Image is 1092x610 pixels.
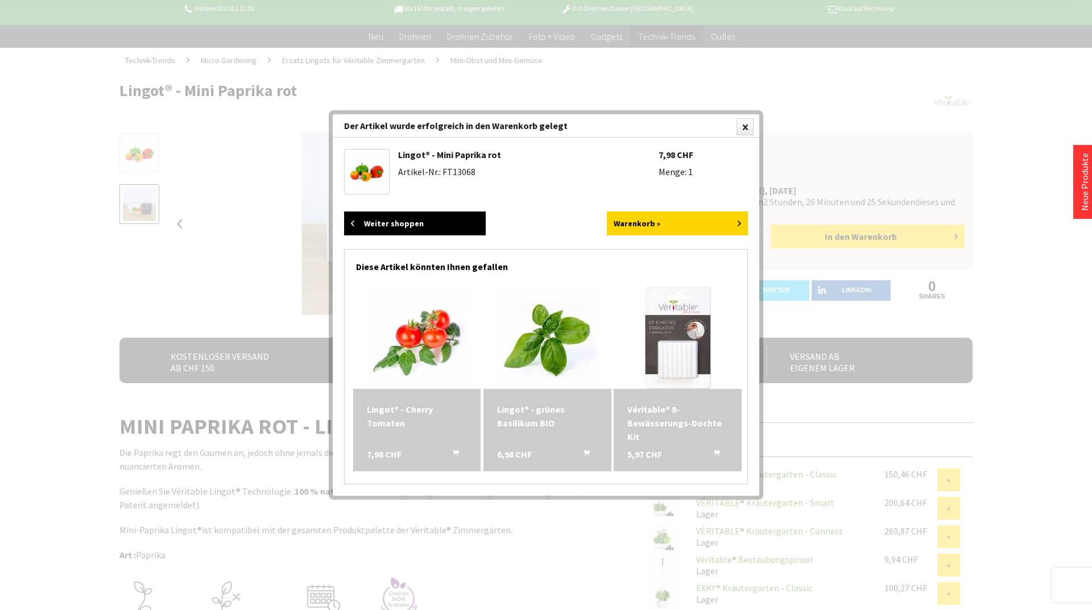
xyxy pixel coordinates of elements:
img: Véritable® 8-Bewässerungs-Dochte Kit [645,287,711,389]
div: Der Artikel wurde erfolgreich in den Warenkorb gelegt [333,114,759,138]
div: Diese Artikel könnten Ihnen gefallen [356,250,736,278]
div: Lingot® - grünes Basilikum BIO [497,402,598,430]
button: In den Warenkorb [569,447,597,462]
a: Neue Produkte [1079,153,1090,211]
div: Véritable® 8-Bewässerungs-Dochte Kit [627,402,728,443]
a: Lingot® - grünes Basilikum BIO 6,98 CHF In den Warenkorb [497,402,598,430]
a: Lingot® - Cherry Tomaten 7,98 CHF In den Warenkorb [367,402,468,430]
img: Lingot® - grünes Basilikum BIO [496,287,598,389]
img: Lingot® - Cherry Tomaten [366,287,468,389]
span: 5,97 CHF [627,447,662,461]
li: Artikel-Nr.: FT13068 [398,166,659,177]
img: Lingot® - Mini Paprika rot [348,152,386,191]
a: Véritable® 8-Bewässerungs-Dochte Kit 5,97 CHF In den Warenkorb [627,402,728,443]
div: Lingot® - Cherry Tomaten [367,402,468,430]
a: Warenkorb » [607,211,748,235]
li: Menge: 1 [659,166,748,177]
span: 7,98 CHF [367,447,402,461]
li: 7,98 CHF [659,149,748,160]
button: In den Warenkorb [700,447,727,462]
a: Lingot® - Mini Paprika rot [398,149,501,160]
a: Weiter shoppen [344,211,486,235]
span: 6,98 CHF [497,447,532,461]
button: In den Warenkorb [439,447,466,462]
